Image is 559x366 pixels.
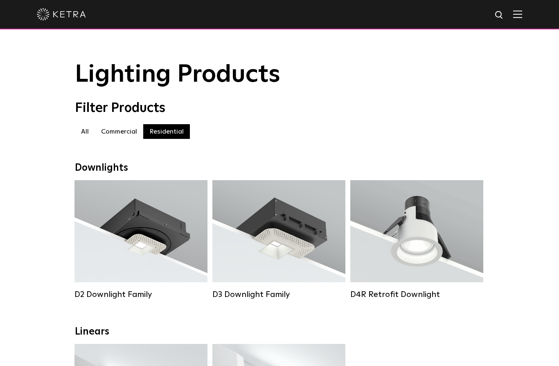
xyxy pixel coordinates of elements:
img: Hamburger%20Nav.svg [513,10,522,18]
a: D3 Downlight Family Lumen Output:700 / 900 / 1100Colors:White / Black / Silver / Bronze / Paintab... [212,180,345,299]
div: Downlights [75,162,484,174]
div: Linears [75,326,484,338]
a: D2 Downlight Family Lumen Output:1200Colors:White / Black / Gloss Black / Silver / Bronze / Silve... [74,180,207,299]
div: D4R Retrofit Downlight [350,290,483,299]
div: Filter Products [75,100,484,116]
label: Commercial [95,124,143,139]
div: D2 Downlight Family [74,290,207,299]
a: D4R Retrofit Downlight Lumen Output:800Colors:White / BlackBeam Angles:15° / 25° / 40° / 60°Watta... [350,180,483,299]
div: D3 Downlight Family [212,290,345,299]
img: ketra-logo-2019-white [37,8,86,20]
label: All [75,124,95,139]
img: search icon [494,10,505,20]
label: Residential [143,124,190,139]
span: Lighting Products [75,62,280,87]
